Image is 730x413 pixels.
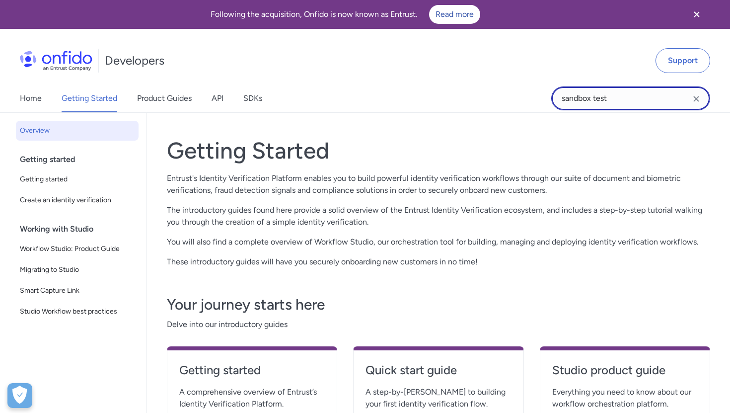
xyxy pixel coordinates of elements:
[20,194,135,206] span: Create an identity verification
[678,2,715,27] button: Close banner
[179,386,325,410] span: A comprehensive overview of Entrust’s Identity Verification Platform.
[20,243,135,255] span: Workflow Studio: Product Guide
[16,239,139,259] a: Workflow Studio: Product Guide
[20,84,42,112] a: Home
[167,236,710,248] p: You will also find a complete overview of Workflow Studio, our orchestration tool for building, m...
[16,281,139,301] a: Smart Capture Link
[20,173,135,185] span: Getting started
[20,306,135,318] span: Studio Workflow best practices
[167,295,710,315] h3: Your journey starts here
[167,319,710,330] span: Delve into our introductory guides
[656,48,710,73] a: Support
[105,53,164,69] h1: Developers
[365,362,511,378] h4: Quick start guide
[20,125,135,137] span: Overview
[365,386,511,410] span: A step-by-[PERSON_NAME] to building your first identity verification flow.
[12,5,678,24] div: Following the acquisition, Onfido is now known as Entrust.
[167,172,710,196] p: Entrust's Identity Verification Platform enables you to build powerful identity verification work...
[16,260,139,280] a: Migrating to Studio
[212,84,223,112] a: API
[552,362,698,386] a: Studio product guide
[243,84,262,112] a: SDKs
[551,86,710,110] input: Onfido search input field
[167,204,710,228] p: The introductory guides found here provide a solid overview of the Entrust Identity Verification ...
[16,190,139,210] a: Create an identity verification
[16,121,139,141] a: Overview
[20,264,135,276] span: Migrating to Studio
[167,137,710,165] h1: Getting Started
[691,8,703,20] svg: Close banner
[20,219,143,239] div: Working with Studio
[7,383,32,408] button: Open Preferences
[20,51,92,71] img: Onfido Logo
[552,362,698,378] h4: Studio product guide
[16,169,139,189] a: Getting started
[179,362,325,378] h4: Getting started
[690,93,702,105] svg: Clear search field button
[7,383,32,408] div: Cookie Preferences
[20,285,135,297] span: Smart Capture Link
[552,386,698,410] span: Everything you need to know about our workflow orchestration platform.
[179,362,325,386] a: Getting started
[20,150,143,169] div: Getting started
[365,362,511,386] a: Quick start guide
[62,84,117,112] a: Getting Started
[137,84,192,112] a: Product Guides
[16,302,139,322] a: Studio Workflow best practices
[429,5,480,24] a: Read more
[167,256,710,268] p: These introductory guides will have you securely onboarding new customers in no time!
